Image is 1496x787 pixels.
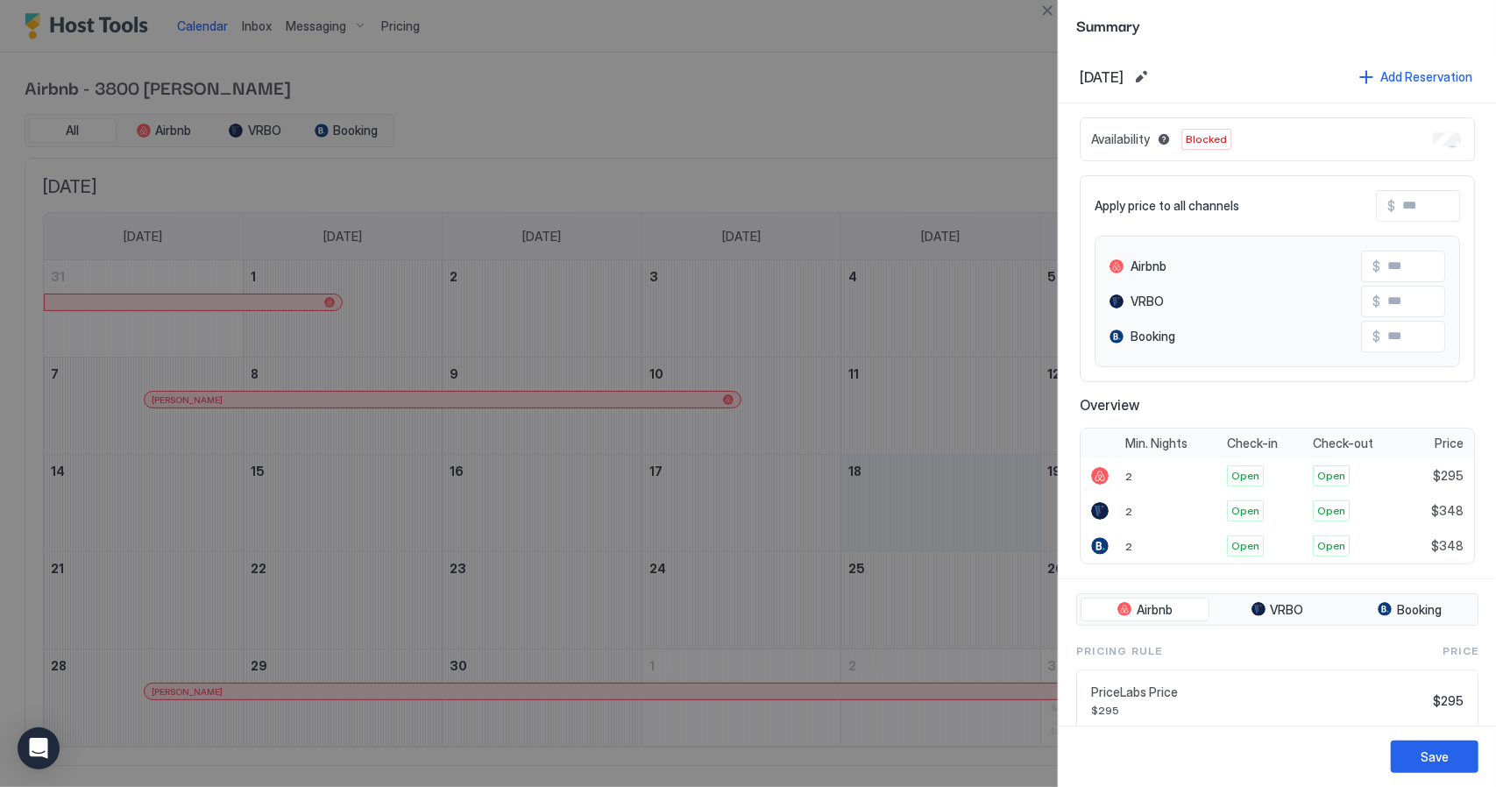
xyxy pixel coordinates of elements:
span: Pricing Rule [1076,643,1162,659]
span: Open [1231,538,1259,554]
button: Add Reservation [1357,65,1475,89]
div: Save [1421,748,1449,766]
span: $295 [1091,704,1426,717]
span: Apply price to all channels [1095,198,1239,214]
span: $295 [1433,693,1464,709]
button: Blocked dates override all pricing rules and remain unavailable until manually unblocked [1153,129,1174,150]
span: $ [1372,294,1380,309]
span: $348 [1431,538,1464,554]
span: $ [1387,198,1395,214]
span: Check-in [1227,436,1278,451]
span: PriceLabs Price [1091,684,1426,700]
span: Airbnb [1131,259,1166,274]
button: Booking [1345,598,1474,622]
div: Add Reservation [1380,67,1472,86]
button: Save [1391,741,1478,773]
span: $348 [1431,503,1464,519]
span: [DATE] [1080,68,1124,86]
span: Open [1231,468,1259,484]
span: Open [1317,538,1345,554]
span: Open [1231,503,1259,519]
span: Overview [1080,396,1475,414]
span: Booking [1397,602,1442,618]
span: 2 [1125,505,1132,518]
span: Price [1443,643,1478,659]
span: Booking [1131,329,1175,344]
span: $ [1372,259,1380,274]
button: VRBO [1213,598,1342,622]
span: Availability [1091,131,1150,147]
span: Price [1435,436,1464,451]
span: 2 [1125,470,1132,483]
span: Airbnb [1137,602,1173,618]
span: VRBO [1271,602,1304,618]
div: Open Intercom Messenger [18,727,60,769]
span: Summary [1076,14,1478,36]
button: Airbnb [1081,598,1209,622]
span: VRBO [1131,294,1164,309]
div: tab-group [1076,593,1478,627]
span: Open [1317,503,1345,519]
span: $ [1372,329,1380,344]
span: $295 [1433,468,1464,484]
button: Edit date range [1131,67,1152,88]
span: Open [1317,468,1345,484]
span: Min. Nights [1125,436,1188,451]
span: 2 [1125,540,1132,553]
span: Blocked [1186,131,1227,147]
span: Check-out [1313,436,1373,451]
